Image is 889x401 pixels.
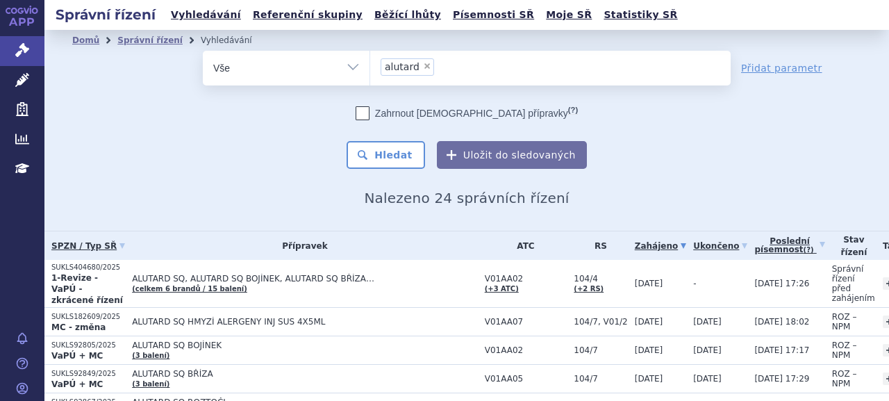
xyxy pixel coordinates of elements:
[693,345,722,355] span: [DATE]
[754,279,809,288] span: [DATE] 17:26
[832,264,875,303] span: Správní řízení před zahájením
[574,274,627,284] span: 104/4
[132,380,169,388] a: (3 balení)
[51,351,103,361] strong: VaPÚ + MC
[635,236,686,256] a: Zahájeno
[754,231,824,260] a: Poslednípísemnost(?)
[51,312,125,322] p: SUKLS182609/2025
[485,317,567,327] span: V01AA07
[347,141,425,169] button: Hledat
[574,345,627,355] span: 104/7
[754,374,809,384] span: [DATE] 17:29
[635,374,663,384] span: [DATE]
[485,345,567,355] span: V01AA02
[423,62,431,70] span: ×
[542,6,596,24] a: Moje SŘ
[132,274,478,284] span: ALUTARD SQ, ALUTARD SQ BOJÍNEK, ALUTARD SQ BŘÍZA…
[132,369,478,379] span: ALUTARD SQ BŘÍZA
[51,369,125,379] p: SUKLS92849/2025
[485,374,567,384] span: V01AA05
[754,345,809,355] span: [DATE] 17:17
[574,317,627,327] span: 104/7, V01/2
[51,379,103,389] strong: VaPÚ + MC
[356,106,578,120] label: Zahrnout [DEMOGRAPHIC_DATA] přípravky
[485,274,567,284] span: V01AA02
[693,279,696,288] span: -
[125,231,478,260] th: Přípravek
[635,345,663,355] span: [DATE]
[599,6,681,24] a: Statistiky SŘ
[574,374,627,384] span: 104/7
[449,6,538,24] a: Písemnosti SŘ
[825,231,876,260] th: Stav řízení
[132,317,478,327] span: ALUTARD SQ HMYZÍ ALERGENY INJ SUS 4X5ML
[693,236,747,256] a: Ukončeno
[478,231,567,260] th: ATC
[51,322,106,332] strong: MC - změna
[754,317,809,327] span: [DATE] 18:02
[132,341,478,350] span: ALUTARD SQ BOJÍNEK
[568,106,578,115] abbr: (?)
[201,30,270,51] li: Vyhledávání
[635,317,663,327] span: [DATE]
[132,285,247,293] a: (celkem 6 brandů / 15 balení)
[574,285,604,293] a: (+2 RS)
[635,279,663,288] span: [DATE]
[249,6,367,24] a: Referenční skupiny
[51,236,125,256] a: SPZN / Typ SŘ
[693,374,722,384] span: [DATE]
[485,285,519,293] a: (+3 ATC)
[832,312,857,332] span: ROZ – NPM
[567,231,627,260] th: RS
[117,35,183,45] a: Správní řízení
[832,341,857,360] span: ROZ – NPM
[51,263,125,272] p: SUKLS404680/2025
[437,141,587,169] button: Uložit do sledovaných
[72,35,99,45] a: Domů
[364,190,569,206] span: Nalezeno 24 správních řízení
[832,369,857,388] span: ROZ – NPM
[741,61,822,75] a: Přidat parametr
[44,5,167,24] h2: Správní řízení
[804,246,814,254] abbr: (?)
[693,317,722,327] span: [DATE]
[51,273,123,305] strong: 1-Revize - VaPÚ - zkrácené řízení
[438,58,446,75] input: alutard
[385,62,419,72] span: alutard
[370,6,445,24] a: Běžící lhůty
[132,352,169,359] a: (3 balení)
[51,341,125,350] p: SUKLS92805/2025
[167,6,245,24] a: Vyhledávání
